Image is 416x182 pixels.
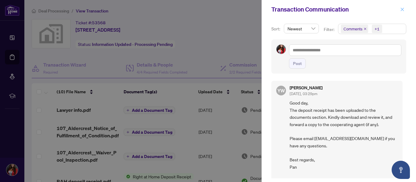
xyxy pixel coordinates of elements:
span: Comments [344,26,362,32]
div: +1 [375,26,379,32]
span: Newest [287,24,315,33]
span: close [364,27,367,30]
span: Comments [341,25,368,33]
p: Sort: [271,26,281,32]
span: close [400,7,404,12]
h5: [PERSON_NAME] [290,86,323,90]
button: Post [289,58,306,69]
span: YW [277,87,285,94]
p: Filter: [324,26,335,33]
button: Open asap [392,161,410,179]
span: [DATE], 03:29pm [290,91,317,96]
img: Profile Icon [277,45,286,54]
div: Transaction Communication [271,5,398,14]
